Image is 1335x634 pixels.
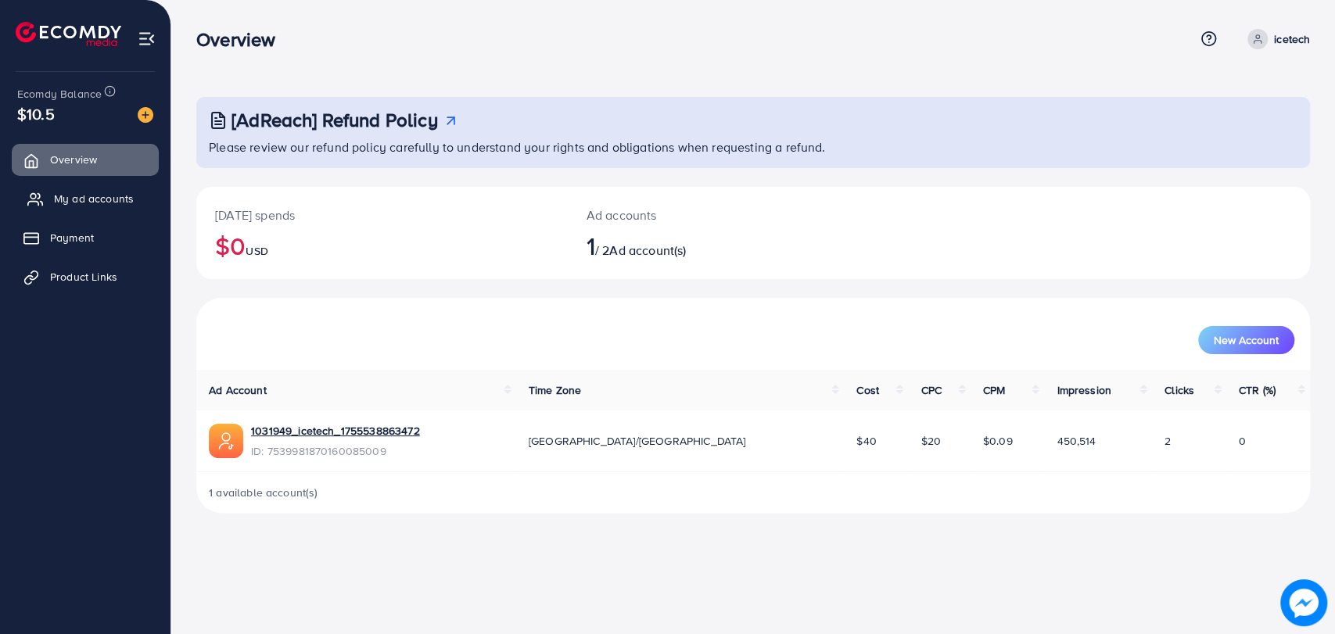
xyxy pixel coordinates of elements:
h3: [AdReach] Refund Policy [231,109,438,131]
img: menu [138,30,156,48]
span: Ecomdy Balance [17,86,102,102]
a: 1031949_icetech_1755538863472 [251,423,420,439]
img: ic-ads-acc.e4c84228.svg [209,424,243,458]
span: New Account [1214,335,1279,346]
span: Clicks [1165,382,1194,398]
span: $0.09 [983,433,1013,449]
a: Payment [12,222,159,253]
span: Ad Account [209,382,267,398]
span: My ad accounts [54,191,134,206]
span: 0 [1239,433,1246,449]
h2: / 2 [587,231,827,260]
span: CPM [983,382,1005,398]
span: $40 [856,433,876,449]
a: Overview [12,144,159,175]
span: 450,514 [1057,433,1096,449]
span: Overview [50,152,97,167]
img: image [1280,579,1327,626]
span: ID: 7539981870160085009 [251,443,420,459]
h2: $0 [215,231,549,260]
span: CTR (%) [1239,382,1276,398]
a: Product Links [12,261,159,292]
span: $20 [921,433,940,449]
a: icetech [1241,29,1310,49]
span: Impression [1057,382,1111,398]
span: [GEOGRAPHIC_DATA]/[GEOGRAPHIC_DATA] [529,433,746,449]
span: Product Links [50,269,117,285]
button: New Account [1198,326,1294,354]
p: Ad accounts [587,206,827,224]
span: Cost [856,382,879,398]
p: Please review our refund policy carefully to understand your rights and obligations when requesti... [209,138,1301,156]
p: [DATE] spends [215,206,549,224]
span: 1 available account(s) [209,485,318,500]
img: logo [16,22,121,46]
span: 2 [1165,433,1171,449]
span: $10.5 [17,102,55,125]
span: Payment [50,230,94,245]
span: Ad account(s) [609,242,686,259]
a: My ad accounts [12,183,159,214]
img: image [138,107,153,123]
span: 1 [587,227,595,263]
span: Time Zone [529,382,581,398]
p: icetech [1274,30,1310,48]
h3: Overview [196,28,288,51]
span: CPC [921,382,941,398]
span: USD [246,243,267,259]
